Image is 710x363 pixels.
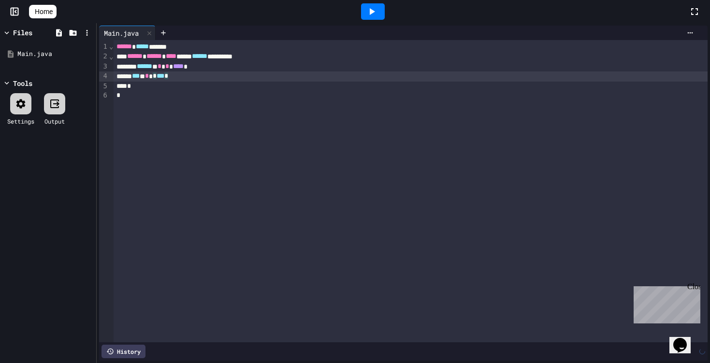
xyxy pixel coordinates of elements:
div: History [101,345,145,358]
div: Tools [13,78,32,88]
span: Home [35,7,53,16]
div: 6 [99,91,109,100]
div: Main.java [17,49,93,59]
div: 2 [99,52,109,61]
div: Files [13,28,32,38]
div: 1 [99,42,109,52]
a: Home [29,5,57,18]
div: 4 [99,71,109,81]
iframe: chat widget [630,282,700,323]
div: Main.java [99,28,144,38]
div: Chat with us now!Close [4,4,67,61]
iframe: chat widget [669,324,700,353]
span: Fold line [109,53,114,60]
div: Main.java [99,26,156,40]
div: 3 [99,62,109,71]
div: Output [44,117,65,126]
div: 5 [99,82,109,91]
div: Settings [7,117,34,126]
span: Fold line [109,42,114,50]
